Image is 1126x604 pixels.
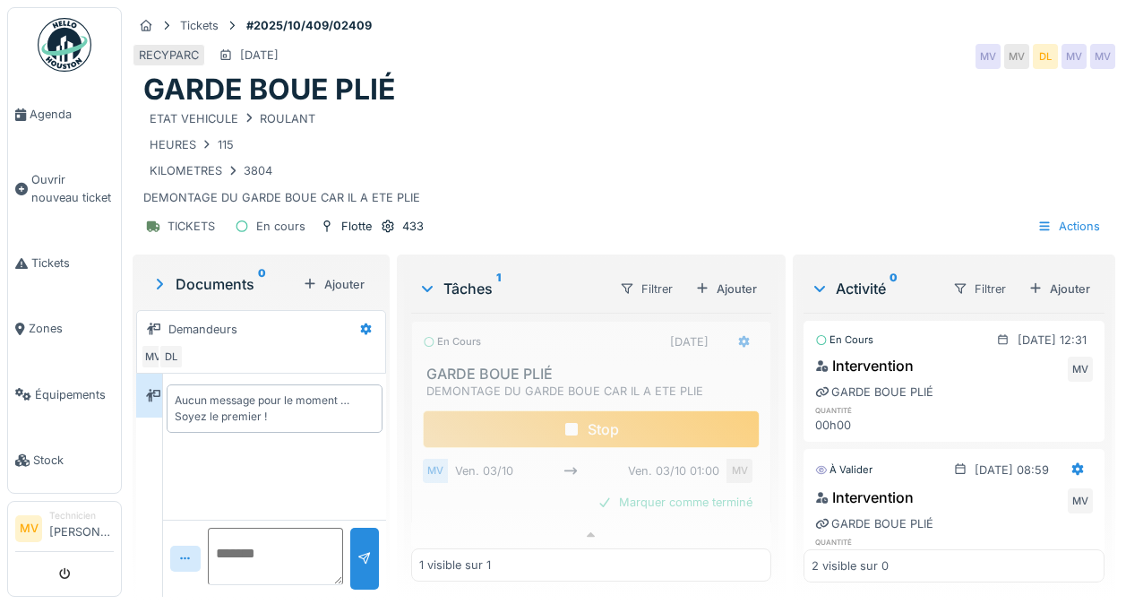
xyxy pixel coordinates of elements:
[815,384,933,401] div: GARDE BOUE PLIÉ
[423,410,760,448] div: Stop
[180,17,219,34] div: Tickets
[1033,44,1058,69] div: DL
[240,47,279,64] div: [DATE]
[418,278,605,299] div: Tâches
[426,383,763,400] div: DEMONTAGE DU GARDE BOUE CAR IL A ETE PLIE
[975,462,1049,479] div: [DATE] 08:59
[15,515,42,542] li: MV
[258,273,266,295] sup: 0
[423,459,448,483] div: MV
[15,509,114,552] a: MV Technicien[PERSON_NAME]
[815,404,904,416] h6: quantité
[590,490,760,514] div: Marquer comme terminé
[688,277,764,301] div: Ajouter
[49,509,114,548] li: [PERSON_NAME]
[976,44,1001,69] div: MV
[143,108,1105,207] div: DEMONTAGE DU GARDE BOUE CAR IL A ETE PLIE
[35,386,114,403] span: Équipements
[296,272,372,297] div: Ajouter
[38,18,91,72] img: Badge_color-CXgf-gQk.svg
[239,17,379,34] strong: #2025/10/409/02409
[419,557,491,574] div: 1 visible sur 1
[1029,213,1108,239] div: Actions
[8,147,121,230] a: Ouvrir nouveau ticket
[150,273,296,295] div: Documents
[33,452,114,469] span: Stock
[815,417,904,434] div: 00h00
[815,462,872,478] div: À valider
[150,136,234,153] div: HEURES 115
[815,548,904,565] div: 02h57
[1004,44,1029,69] div: MV
[945,276,1014,302] div: Filtrer
[811,278,938,299] div: Activité
[8,296,121,361] a: Zones
[29,320,114,337] span: Zones
[496,278,501,299] sup: 1
[150,162,272,179] div: KILOMETRES 3804
[1068,488,1093,513] div: MV
[402,218,424,235] div: 433
[815,515,933,532] div: GARDE BOUE PLIÉ
[8,427,121,493] a: Stock
[727,459,752,483] div: MV
[168,218,215,235] div: TICKETS
[341,218,372,235] div: Flotte
[8,82,121,147] a: Agenda
[8,362,121,427] a: Équipements
[31,255,114,272] span: Tickets
[1090,44,1115,69] div: MV
[49,509,114,522] div: Technicien
[168,321,237,338] div: Demandeurs
[812,557,889,574] div: 2 visible sur 0
[815,355,914,376] div: Intervention
[143,73,395,107] h1: GARDE BOUE PLIÉ
[30,106,114,123] span: Agenda
[426,366,763,383] h3: GARDE BOUE PLIÉ
[815,487,914,508] div: Intervention
[31,171,114,205] span: Ouvrir nouveau ticket
[1018,332,1087,349] div: [DATE] 12:31
[612,276,681,302] div: Filtrer
[159,344,184,369] div: DL
[139,47,199,64] div: RECYPARC
[141,344,166,369] div: MV
[1068,357,1093,382] div: MV
[150,110,315,127] div: ETAT VEHICULE ROULANT
[423,334,481,349] div: En cours
[8,230,121,296] a: Tickets
[175,393,374,425] div: Aucun message pour le moment … Soyez le premier !
[448,459,727,483] div: ven. 03/10 ven. 03/10 01:00
[256,218,305,235] div: En cours
[1062,44,1087,69] div: MV
[815,536,904,548] h6: quantité
[890,278,898,299] sup: 0
[815,332,873,348] div: En cours
[670,333,709,350] div: [DATE]
[1021,277,1097,301] div: Ajouter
